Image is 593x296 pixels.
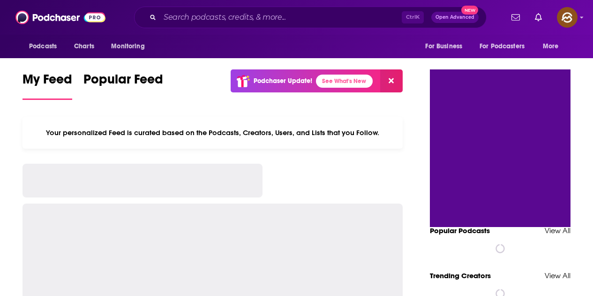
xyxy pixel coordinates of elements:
p: Podchaser Update! [254,77,312,85]
span: Charts [74,40,94,53]
span: For Podcasters [480,40,525,53]
button: open menu [536,38,570,55]
span: Logged in as hey85204 [557,7,578,28]
a: Show notifications dropdown [508,9,524,25]
div: Search podcasts, credits, & more... [134,7,487,28]
span: For Business [425,40,462,53]
span: Podcasts [29,40,57,53]
span: Popular Feed [83,71,163,93]
button: open menu [473,38,538,55]
span: Monitoring [111,40,144,53]
a: My Feed [23,71,72,100]
a: Show notifications dropdown [531,9,546,25]
a: Charts [68,38,100,55]
img: Podchaser - Follow, Share and Rate Podcasts [15,8,105,26]
input: Search podcasts, credits, & more... [160,10,402,25]
a: Trending Creators [430,271,491,280]
div: Your personalized Feed is curated based on the Podcasts, Creators, Users, and Lists that you Follow. [23,117,403,149]
span: More [543,40,559,53]
a: View All [545,271,570,280]
button: open menu [105,38,157,55]
button: Open AdvancedNew [431,12,479,23]
button: open menu [23,38,69,55]
button: open menu [419,38,474,55]
span: Ctrl K [402,11,424,23]
span: Open Advanced [435,15,474,20]
button: Show profile menu [557,7,578,28]
span: New [461,6,478,15]
img: User Profile [557,7,578,28]
a: Popular Podcasts [430,226,490,235]
a: View All [545,226,570,235]
span: My Feed [23,71,72,93]
a: See What's New [316,75,373,88]
a: Popular Feed [83,71,163,100]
